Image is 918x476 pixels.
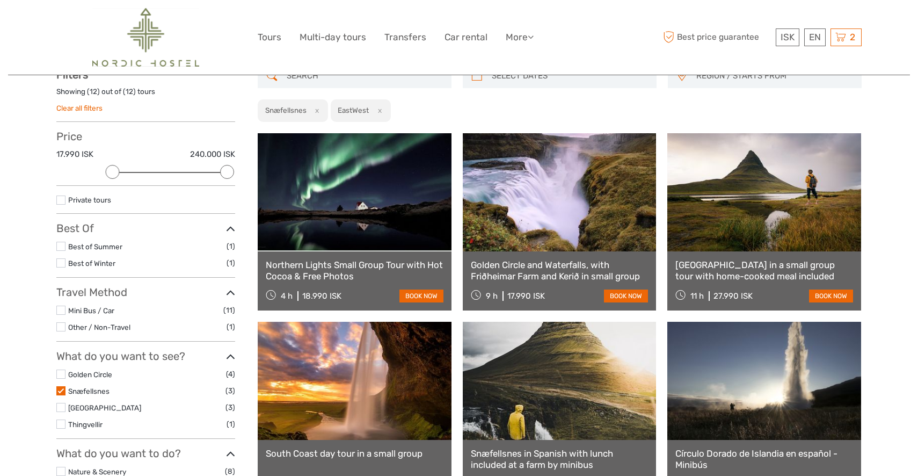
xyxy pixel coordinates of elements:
a: South Coast day tour in a small group [266,448,443,459]
span: Best price guarantee [660,28,773,46]
a: Golden Circle [68,370,112,379]
span: (1) [227,321,235,333]
button: x [370,105,385,116]
a: Other / Non-Travel [68,323,130,331]
a: Thingvellir [68,420,103,429]
input: SELECT DATES [487,67,651,85]
a: book now [809,290,853,302]
a: Transfers [384,30,426,45]
a: [GEOGRAPHIC_DATA] in a small group tour with home-cooked meal included [675,259,853,282]
div: 18.990 ISK [302,291,341,301]
a: Círculo Dorado de Islandia en español - Minibús [675,448,853,470]
h3: What do you want to see? [56,350,235,363]
span: ISK [781,32,795,42]
span: 11 h [690,291,704,301]
strong: Filters [56,68,88,81]
input: SEARCH [282,67,446,85]
label: 17.990 ISK [56,149,93,160]
span: 4 h [281,291,293,301]
span: (11) [223,304,235,316]
a: [GEOGRAPHIC_DATA] [68,403,141,412]
a: Car rental [445,30,487,45]
p: We're away right now. Please check back later! [15,19,121,27]
a: book now [604,290,648,302]
a: Snæfellsnes in Spanish with lunch included at a farm by minibus [471,448,649,470]
span: (4) [226,368,235,380]
span: 9 h [486,291,498,301]
span: (1) [227,240,235,253]
a: Tours [258,30,281,45]
button: Open LiveChat chat widget [123,17,136,30]
a: Snæfellsnes [68,387,110,395]
button: REGION / STARTS FROM [691,67,856,85]
div: Showing ( ) out of ( ) tours [56,86,235,103]
div: 27.990 ISK [713,291,753,301]
label: 12 [126,86,133,97]
h3: What do you want to do? [56,447,235,460]
a: Nature & Scenery [68,467,126,476]
a: Best of Summer [68,242,122,251]
span: (3) [225,385,235,397]
a: Best of Winter [68,259,115,268]
span: (1) [227,257,235,269]
h2: Snæfellsnes [265,106,307,114]
h2: EastWest [338,106,369,114]
label: 12 [90,86,97,97]
a: Golden Circle and Waterfalls, with Friðheimar Farm and Kerið in small group [471,259,649,282]
h3: Price [56,130,235,143]
a: Private tours [68,196,111,204]
span: 2 [848,32,857,42]
a: More [506,30,534,45]
a: book now [399,290,443,302]
div: 17.990 ISK [507,291,545,301]
span: (3) [225,401,235,414]
label: 240.000 ISK [190,149,235,160]
h3: Best Of [56,222,235,235]
a: Northern Lights Small Group Tour with Hot Cocoa & Free Photos [266,259,443,282]
h3: Travel Method [56,286,235,299]
img: 2454-61f15230-a6bf-4303-aa34-adabcbdb58c5_logo_big.png [92,8,199,67]
a: Mini Bus / Car [68,306,114,315]
span: (1) [227,418,235,430]
div: EN [804,28,826,46]
button: x [308,105,323,116]
a: Multi-day tours [300,30,366,45]
a: Clear all filters [56,104,103,112]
